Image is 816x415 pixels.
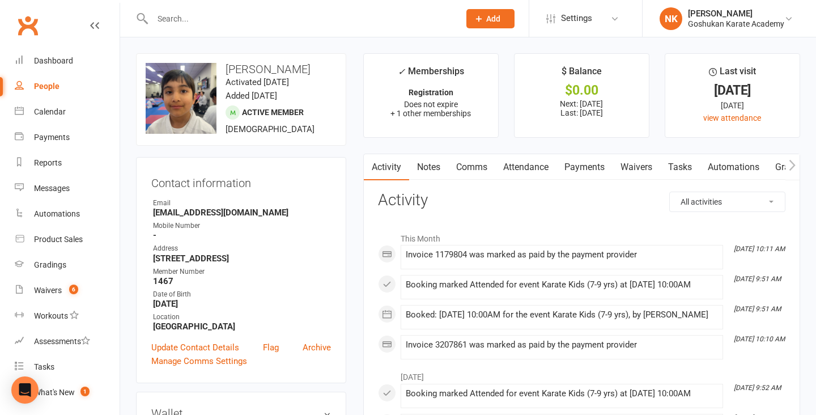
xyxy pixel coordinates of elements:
div: Payments [34,133,70,142]
h3: Contact information [151,172,331,189]
div: Address [153,243,331,254]
strong: - [153,230,331,240]
span: Add [486,14,500,23]
div: People [34,82,59,91]
div: $0.00 [525,84,639,96]
div: Goshukan Karate Academy [688,19,784,29]
time: Activated [DATE] [226,77,289,87]
h3: [PERSON_NAME] [146,63,337,75]
i: [DATE] 9:51 AM [734,305,781,313]
div: Location [153,312,331,323]
i: [DATE] 9:51 AM [734,275,781,283]
span: 6 [69,285,78,294]
div: [PERSON_NAME] [688,9,784,19]
img: image1693700024.png [146,63,216,134]
a: Assessments [15,329,120,354]
strong: [EMAIL_ADDRESS][DOMAIN_NAME] [153,207,331,218]
strong: [GEOGRAPHIC_DATA] [153,321,331,332]
a: Manage Comms Settings [151,354,247,368]
a: Payments [556,154,613,180]
div: Mobile Number [153,221,331,231]
div: Workouts [34,311,68,320]
i: [DATE] 9:52 AM [734,384,781,392]
div: Invoice 3207861 was marked as paid by the payment provider [406,340,718,350]
a: view attendance [703,113,761,122]
div: Email [153,198,331,209]
a: Waivers 6 [15,278,120,303]
a: Waivers [613,154,660,180]
div: $ Balance [562,64,602,84]
li: This Month [378,227,785,245]
i: [DATE] 10:10 AM [734,335,785,343]
div: Last visit [709,64,756,84]
i: [DATE] 10:11 AM [734,245,785,253]
strong: [DATE] [153,299,331,309]
div: Date of Birth [153,289,331,300]
a: Flag [263,341,279,354]
a: Workouts [15,303,120,329]
a: Archive [303,341,331,354]
span: 1 [80,387,90,396]
a: Attendance [495,154,556,180]
a: Gradings [15,252,120,278]
a: Tasks [660,154,700,180]
a: Dashboard [15,48,120,74]
span: Active member [242,108,304,117]
button: Add [466,9,515,28]
a: Reports [15,150,120,176]
time: Added [DATE] [226,91,277,101]
div: Waivers [34,286,62,295]
a: Messages [15,176,120,201]
a: What's New1 [15,380,120,405]
i: ✓ [398,66,405,77]
h3: Activity [378,192,785,209]
div: Memberships [398,64,464,85]
div: Assessments [34,337,90,346]
li: [DATE] [378,365,785,383]
div: Messages [34,184,70,193]
div: Member Number [153,266,331,277]
div: Calendar [34,107,66,116]
div: Open Intercom Messenger [11,376,39,404]
span: Settings [561,6,592,31]
div: Booked: [DATE] 10:00AM for the event Karate Kids (7-9 yrs), by [PERSON_NAME] [406,310,718,320]
div: Booking marked Attended for event Karate Kids (7-9 yrs) at [DATE] 10:00AM [406,280,718,290]
div: Invoice 1179804 was marked as paid by the payment provider [406,250,718,260]
div: Reports [34,158,62,167]
strong: Registration [409,88,453,97]
div: Booking marked Attended for event Karate Kids (7-9 yrs) at [DATE] 10:00AM [406,389,718,399]
div: What's New [34,388,75,397]
div: Tasks [34,362,54,371]
div: [DATE] [675,84,789,96]
div: [DATE] [675,99,789,112]
a: Product Sales [15,227,120,252]
a: Clubworx [14,11,42,40]
div: Automations [34,209,80,218]
a: Tasks [15,354,120,380]
div: NK [660,7,682,30]
a: Payments [15,125,120,150]
div: Gradings [34,260,66,269]
span: + 1 other memberships [390,109,471,118]
a: Activity [364,154,409,180]
a: People [15,74,120,99]
input: Search... [149,11,452,27]
strong: 1467 [153,276,331,286]
a: Automations [700,154,767,180]
div: Dashboard [34,56,73,65]
a: Calendar [15,99,120,125]
div: Product Sales [34,235,83,244]
a: Comms [448,154,495,180]
a: Automations [15,201,120,227]
span: [DEMOGRAPHIC_DATA] [226,124,314,134]
strong: [STREET_ADDRESS] [153,253,331,264]
span: Does not expire [404,100,458,109]
a: Notes [409,154,448,180]
p: Next: [DATE] Last: [DATE] [525,99,639,117]
a: Update Contact Details [151,341,239,354]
